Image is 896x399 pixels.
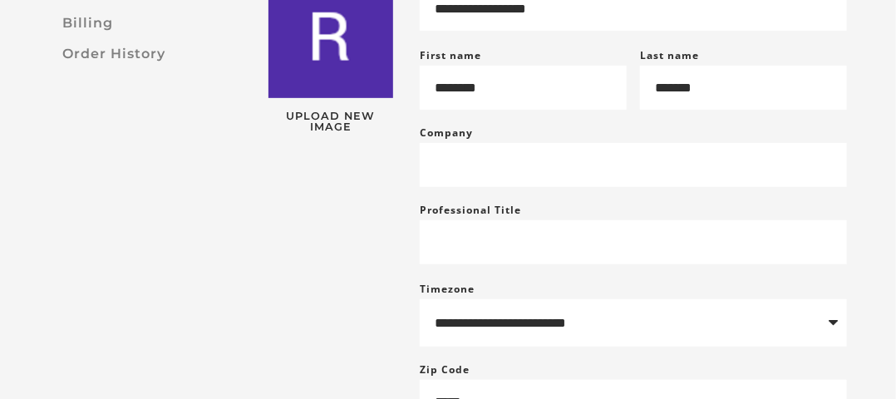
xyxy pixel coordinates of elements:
[640,48,699,62] label: Last name
[268,111,393,133] span: Upload New Image
[420,48,481,62] label: First name
[420,360,470,380] label: Zip Code
[49,38,229,69] a: Order History
[420,123,473,143] label: Company
[420,200,521,220] label: Professional Title
[49,7,229,38] a: Billing
[420,282,475,296] label: Timezone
